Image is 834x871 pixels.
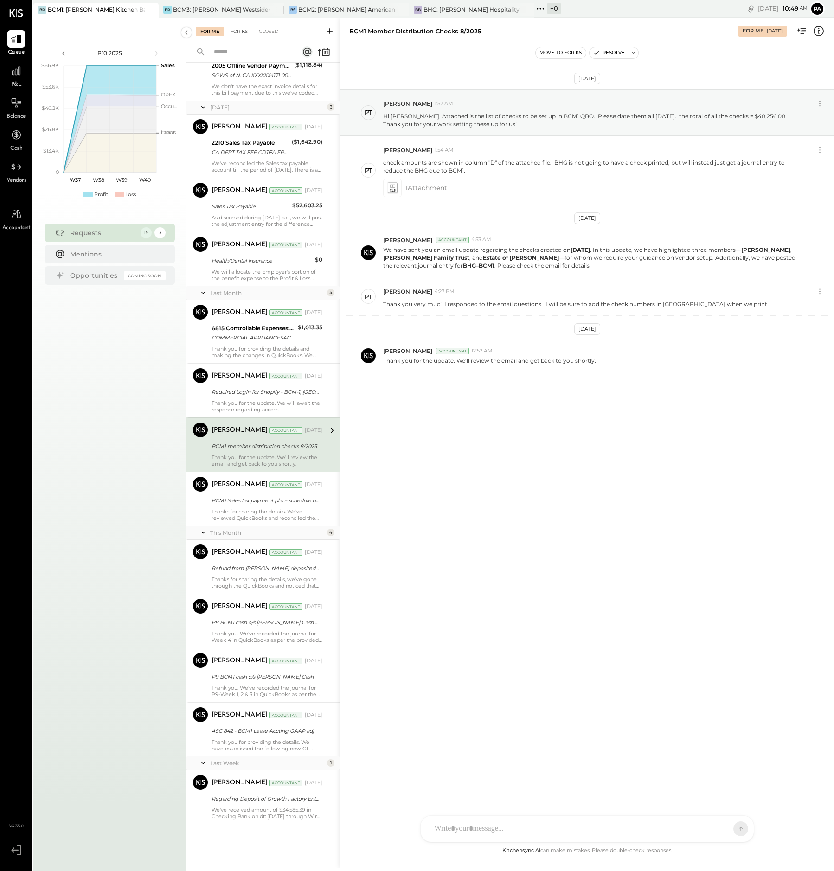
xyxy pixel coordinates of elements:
div: Thank you for providing the details. We have established the following new GL accounts in QuickBo... [212,739,322,752]
div: Coming Soon [124,271,166,280]
div: 4 [327,289,334,296]
a: Cash [0,126,32,153]
span: 4:27 PM [435,288,455,295]
div: [DATE] [305,481,322,488]
div: BCM1 member distribution checks 8/2025 [212,442,320,451]
div: Thank you. We’ve recorded the journal for P9-Week 1, 2 & 3 in QuickBooks as per the provided docu... [212,685,322,698]
span: [PERSON_NAME] [383,146,432,154]
div: For Me [196,27,224,36]
span: 1:52 AM [435,100,453,108]
span: 4:53 AM [471,236,491,243]
span: Queue [8,49,25,57]
text: $53.6K [42,83,59,90]
div: 2210 Sales Tax Payable [212,138,289,147]
div: This Month [210,529,325,537]
div: [PERSON_NAME] [212,426,268,435]
div: [PERSON_NAME] [212,548,268,557]
div: [DATE] [305,372,322,380]
text: $66.9K [41,62,59,69]
a: Vendors [0,158,32,185]
div: Accountant [269,373,302,379]
p: We have sent you an email update regarding the checks created on . In this update, we have highli... [383,246,804,269]
div: Accountant [269,603,302,610]
div: Thank you for the update. We’ll review the email and get back to you shortly. [212,454,322,467]
span: [PERSON_NAME] [383,347,432,355]
div: BCM1 member distribution checks 8/2025 [349,27,481,36]
div: As discussed during [DATE] call, we will post the adjustment entry for the difference amount once... [212,214,322,227]
p: Thank you for the update. We’ll review the email and get back to you shortly. [383,357,596,365]
div: BS [289,6,297,14]
div: P10 2025 [71,49,149,57]
div: [DATE] [758,4,808,13]
div: BCM2: [PERSON_NAME] American Cooking [298,6,395,13]
a: Balance [0,94,32,121]
div: SGWS of N. CA XXXXXX4171 00082 SGWS of N. CA XXXXXX4171 XXXXXX5814 [DATE] TRACE#-02 [212,70,291,80]
div: PT [365,108,372,117]
div: 2005 Offline Vendor Payments [212,61,291,70]
div: ASC 842 - BCM1 Lease Accting GAAP adj [212,726,320,736]
div: Last Week [210,759,325,767]
strong: Estate of [PERSON_NAME] [483,254,559,261]
div: [PERSON_NAME] [212,602,268,611]
div: [DATE] [574,212,600,224]
div: [DATE] [574,73,600,84]
div: [PERSON_NAME] [212,186,268,195]
div: [DATE] [305,427,322,434]
div: P8 BCM1 cash o/s [PERSON_NAME] Cash w3 and w4 [212,618,320,627]
div: Accountant [269,187,302,194]
div: Last Month [210,289,325,297]
div: PT [365,292,372,301]
strong: [DATE] [571,246,590,253]
div: Accountant [269,712,302,718]
div: For Me [743,27,763,35]
div: [DATE] [305,657,322,665]
div: BB [414,6,422,14]
span: 1 Attachment [405,179,447,197]
text: W40 [139,177,150,183]
div: BR [163,6,172,14]
strong: BHG–BCM1 [463,262,494,269]
strong: [PERSON_NAME] [741,246,790,253]
div: CA DEPT TAX FEE CDTFA EPMT 28221 CA DEPT TAX FEE CDTFA EPMT XXXXXX2215 [DATE] TRACE#- [212,147,289,157]
div: [PERSON_NAME] [212,308,268,317]
div: Mentions [70,250,161,259]
span: 1:54 AM [435,147,454,154]
div: Thank you. We’ve recorded the journal for Week 4 in QuickBooks as per the provided document, and ... [212,630,322,643]
div: Sales Tax Payable [212,202,289,211]
div: Accountant [269,658,302,664]
div: + 0 [547,3,561,14]
div: We've received amount of $34,585.39 in Checking Bank on dt: [DATE] through Wire transfer from Gro... [212,807,322,820]
text: Occu... [161,103,177,109]
p: check amounts are shown in column "D" of the attached file. BHG is not going to have a check prin... [383,159,804,174]
div: 6815 Controllable Expenses:1. Operating Expenses:Repair & Maintenance, Facility [212,324,295,333]
div: $52,603.25 [292,201,322,210]
text: Sales [161,62,175,69]
div: Thanks for sharing the details. We’ve reviewed QuickBooks and reconciled the balance as of [DATE]... [212,508,322,521]
div: [PERSON_NAME] [212,480,268,489]
text: $13.4K [43,147,59,154]
div: [PERSON_NAME] [212,778,268,788]
button: Resolve [590,47,629,58]
strong: [PERSON_NAME] Family Trust [383,254,469,261]
div: Loss [125,191,136,199]
text: W38 [92,177,104,183]
div: Thank you for providing the details and making the changes in QuickBooks. We will utilize the Wee... [212,346,322,359]
div: ($1,642.90) [292,137,322,147]
div: [DATE] [305,711,322,719]
div: Thanks for sharing the details, we've gone through the QuickBooks and noticed that we've also rec... [212,576,322,589]
div: [DATE] [305,309,322,316]
span: P&L [11,81,22,89]
button: Move to for ks [536,47,586,58]
a: Accountant [0,205,32,232]
div: BHG: [PERSON_NAME] Hospitality Group, LLC [423,6,520,13]
div: [DATE] [574,323,600,335]
div: Accountant [269,242,302,248]
div: [DATE] [305,549,322,556]
div: [DATE] [210,103,325,111]
span: 12:52 AM [471,347,493,355]
div: [PERSON_NAME] [212,656,268,666]
div: 1 [327,759,334,767]
span: [PERSON_NAME] [383,100,432,108]
text: COGS [161,129,176,136]
div: PT [365,166,372,175]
